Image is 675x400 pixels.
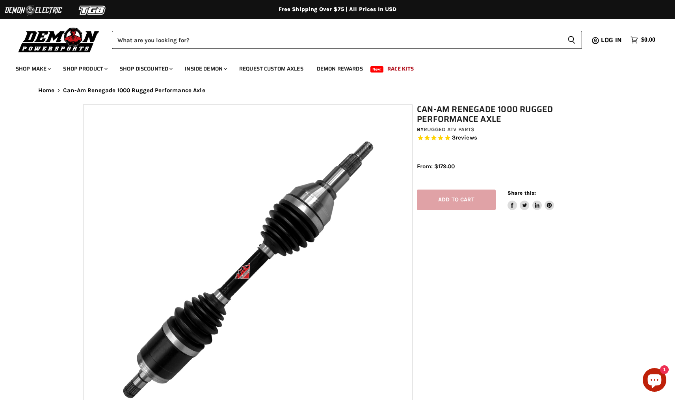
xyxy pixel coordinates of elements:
[114,61,177,77] a: Shop Discounted
[22,87,653,94] nav: Breadcrumbs
[22,6,653,13] div: Free Shipping Over $75 | All Prices In USD
[417,163,455,170] span: From: $179.00
[417,104,597,124] h1: Can-Am Renegade 1000 Rugged Performance Axle
[57,61,112,77] a: Shop Product
[10,61,56,77] a: Shop Make
[508,190,554,210] aside: Share this:
[233,61,309,77] a: Request Custom Axles
[417,125,597,134] div: by
[452,134,477,141] span: 3 reviews
[63,3,122,18] img: TGB Logo 2
[370,66,384,73] span: New!
[456,134,477,141] span: reviews
[601,35,622,45] span: Log in
[16,26,102,54] img: Demon Powersports
[4,3,63,18] img: Demon Electric Logo 2
[112,31,561,49] input: Search
[641,36,655,44] span: $0.00
[311,61,369,77] a: Demon Rewards
[424,126,474,133] a: Rugged ATV Parts
[417,134,597,142] span: Rated 5.0 out of 5 stars 3 reviews
[63,87,205,94] span: Can-Am Renegade 1000 Rugged Performance Axle
[10,58,653,77] ul: Main menu
[38,87,55,94] a: Home
[112,31,582,49] form: Product
[627,34,659,46] a: $0.00
[508,190,536,196] span: Share this:
[640,368,669,394] inbox-online-store-chat: Shopify online store chat
[179,61,232,77] a: Inside Demon
[561,31,582,49] button: Search
[597,37,627,44] a: Log in
[381,61,420,77] a: Race Kits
